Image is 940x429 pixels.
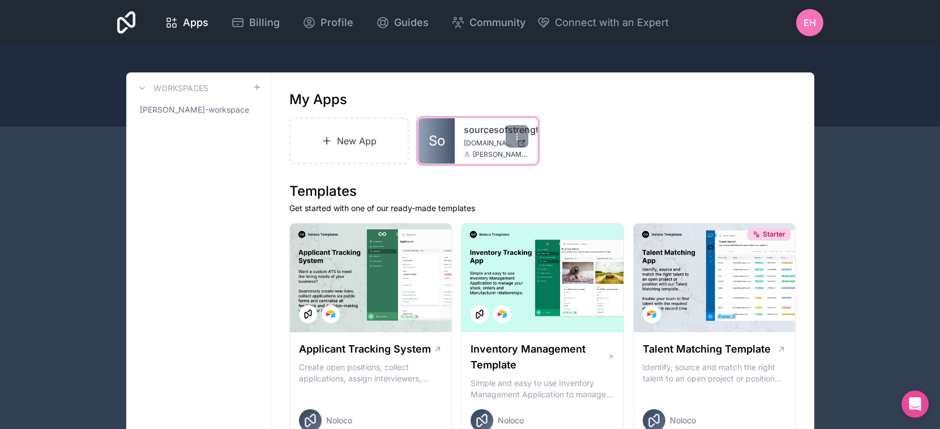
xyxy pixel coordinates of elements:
span: Guides [394,15,429,31]
span: Noloco [670,415,696,426]
a: sourcesofstrength [464,123,528,136]
p: Get started with one of our ready-made templates [289,203,796,214]
span: Starter [763,230,785,239]
span: EH [804,16,816,29]
h1: My Apps [289,91,347,109]
img: Airtable Logo [326,310,335,319]
span: Apps [183,15,208,31]
a: New App [289,118,409,164]
a: Apps [156,10,217,35]
a: Community [442,10,535,35]
p: Identify, source and match the right talent to an open project or position with our Talent Matchi... [643,362,787,384]
p: Create open positions, collect applications, assign interviewers, centralise candidate feedback a... [299,362,443,384]
span: Noloco [326,415,352,426]
img: Airtable Logo [498,310,507,319]
a: Guides [367,10,438,35]
button: Connect with an Expert [537,15,669,31]
h3: Workspaces [153,83,208,94]
h1: Applicant Tracking System [299,341,431,357]
span: [PERSON_NAME][EMAIL_ADDRESS][DOMAIN_NAME] [473,150,528,159]
a: Billing [222,10,289,35]
h1: Talent Matching Template [643,341,771,357]
span: [PERSON_NAME]-workspace [140,104,249,115]
img: Airtable Logo [647,310,656,319]
span: Profile [321,15,353,31]
a: Workspaces [135,81,208,95]
span: Billing [249,15,280,31]
span: [DOMAIN_NAME] [464,139,512,148]
span: Noloco [498,415,524,426]
div: Open Intercom Messenger [901,391,929,418]
a: [PERSON_NAME]-workspace [135,100,262,120]
a: So [418,118,455,164]
span: Community [469,15,525,31]
h1: Templates [289,182,796,200]
span: Connect with an Expert [555,15,669,31]
span: So [429,132,445,150]
p: Simple and easy to use Inventory Management Application to manage your stock, orders and Manufact... [471,377,614,400]
h1: Inventory Management Template [471,341,606,373]
a: [DOMAIN_NAME] [464,139,528,148]
a: Profile [293,10,362,35]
